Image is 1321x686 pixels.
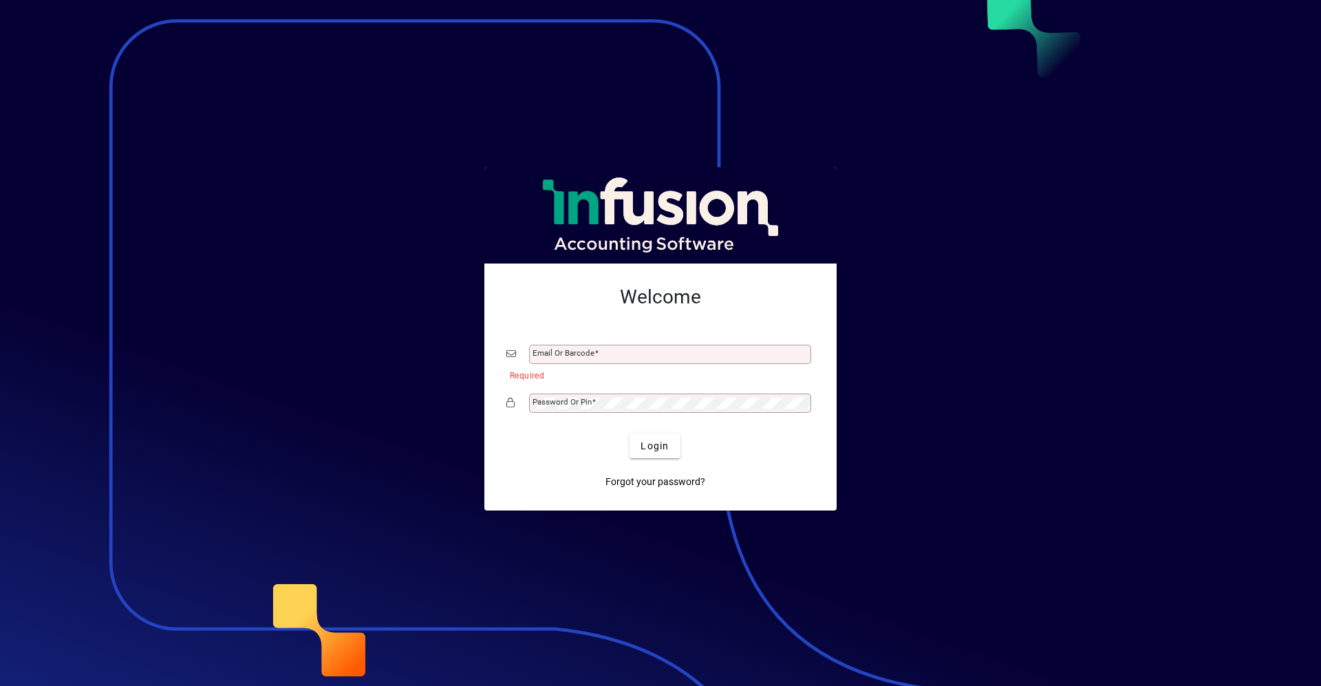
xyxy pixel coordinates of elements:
[506,286,815,309] h2: Welcome
[600,469,711,494] a: Forgot your password?
[641,439,669,453] span: Login
[533,397,592,407] mat-label: Password or Pin
[533,348,594,358] mat-label: Email or Barcode
[630,433,680,458] button: Login
[605,475,705,489] span: Forgot your password?
[510,367,804,382] mat-error: Required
